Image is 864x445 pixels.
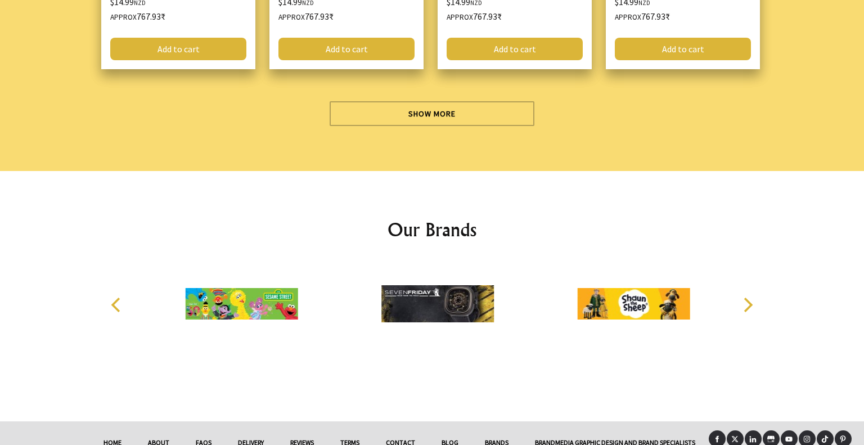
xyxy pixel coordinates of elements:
a: Add to cart [110,38,246,60]
h2: Our Brands [99,216,765,243]
a: Add to cart [615,38,751,60]
img: Sesame Street [186,262,298,346]
img: Shaun The Sheep [578,262,690,346]
a: Add to cart [278,38,415,60]
button: Previous [105,293,129,318]
a: Add to cart [447,38,583,60]
a: Show More [330,101,535,126]
button: Next [735,293,759,318]
img: SevenFriday [381,262,494,346]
